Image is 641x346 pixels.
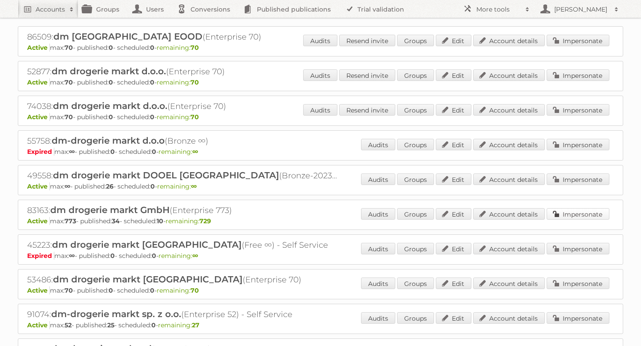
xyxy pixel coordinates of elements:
[27,205,339,216] h2: 83163: (Enterprise 773)
[27,286,50,294] span: Active
[27,66,339,77] h2: 52877: (Enterprise 70)
[157,78,199,86] span: remaining:
[109,286,113,294] strong: 0
[339,104,395,116] a: Resend invite
[53,274,243,285] span: dm drogerie markt [GEOGRAPHIC_DATA]
[27,113,50,121] span: Active
[473,35,545,46] a: Account details
[436,139,471,150] a: Edit
[547,208,609,220] a: Impersonate
[547,104,609,116] a: Impersonate
[547,312,609,324] a: Impersonate
[109,44,113,52] strong: 0
[27,321,614,329] p: max: - published: - scheduled: -
[473,312,545,324] a: Account details
[199,217,211,225] strong: 729
[436,278,471,289] a: Edit
[65,321,72,329] strong: 52
[397,312,434,324] a: Groups
[50,205,170,215] span: dm drogerie markt GmbH
[436,208,471,220] a: Edit
[53,101,167,111] span: dm drogerie markt d.o.o.
[476,5,521,14] h2: More tools
[192,321,199,329] strong: 27
[27,78,614,86] p: max: - published: - scheduled: -
[27,170,339,181] h2: 49558: (Bronze-2023 ∞)
[339,35,395,46] a: Resend invite
[112,217,120,225] strong: 34
[27,101,339,112] h2: 74038: (Enterprise 70)
[157,44,199,52] span: remaining:
[110,148,115,156] strong: 0
[27,252,54,260] span: Expired
[436,173,471,185] a: Edit
[361,208,395,220] a: Audits
[27,182,50,190] span: Active
[547,173,609,185] a: Impersonate
[436,243,471,254] a: Edit
[547,35,609,46] a: Impersonate
[191,182,197,190] strong: ∞
[69,252,75,260] strong: ∞
[473,69,545,81] a: Account details
[27,113,614,121] p: max: - published: - scheduled: -
[191,113,199,121] strong: 70
[158,148,198,156] span: remaining:
[53,170,279,181] span: dm drogerie markt DOOEL [GEOGRAPHIC_DATA]
[473,243,545,254] a: Account details
[473,208,545,220] a: Account details
[157,182,197,190] span: remaining:
[109,113,113,121] strong: 0
[150,286,154,294] strong: 0
[152,252,156,260] strong: 0
[27,148,54,156] span: Expired
[397,278,434,289] a: Groups
[361,139,395,150] a: Audits
[27,44,50,52] span: Active
[397,173,434,185] a: Groups
[547,139,609,150] a: Impersonate
[158,321,199,329] span: remaining:
[397,69,434,81] a: Groups
[52,135,165,146] span: dm-drogerie markt d.o.o
[150,78,154,86] strong: 0
[150,113,154,121] strong: 0
[436,35,471,46] a: Edit
[157,217,163,225] strong: 10
[65,78,73,86] strong: 70
[27,182,614,190] p: max: - published: - scheduled: -
[65,113,73,121] strong: 70
[65,286,73,294] strong: 70
[397,35,434,46] a: Groups
[27,321,50,329] span: Active
[397,139,434,150] a: Groups
[361,278,395,289] a: Audits
[158,252,198,260] span: remaining:
[65,44,73,52] strong: 70
[65,217,76,225] strong: 773
[27,309,339,320] h2: 91074: (Enterprise 52) - Self Service
[107,321,114,329] strong: 25
[397,208,434,220] a: Groups
[166,217,211,225] span: remaining:
[27,135,339,147] h2: 55758: (Bronze ∞)
[27,217,614,225] p: max: - published: - scheduled: -
[191,44,199,52] strong: 70
[436,104,471,116] a: Edit
[27,274,339,286] h2: 53486: (Enterprise 70)
[27,31,339,43] h2: 86509: (Enterprise 70)
[27,44,614,52] p: max: - published: - scheduled: -
[473,173,545,185] a: Account details
[547,278,609,289] a: Impersonate
[157,113,199,121] span: remaining:
[436,312,471,324] a: Edit
[473,139,545,150] a: Account details
[192,148,198,156] strong: ∞
[109,78,113,86] strong: 0
[150,44,154,52] strong: 0
[473,278,545,289] a: Account details
[473,104,545,116] a: Account details
[27,239,339,251] h2: 45223: (Free ∞) - Self Service
[27,217,50,225] span: Active
[150,182,155,190] strong: 0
